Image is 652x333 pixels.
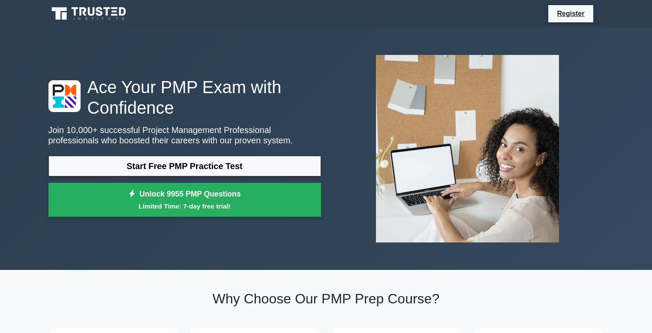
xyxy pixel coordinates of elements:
p: Join 10,000+ successful Project Management Professional professionals who boosted their careers w... [48,125,321,145]
small: Limited Time: 7-day free trial! [59,201,310,211]
a: Start Free PMP Practice Test [48,156,321,176]
a: Unlock 9955 PMP QuestionsLimited Time: 7-day free trial! [48,183,321,217]
h2: Why Choose Our PMP Prep Course? [48,291,604,307]
a: Register [552,8,589,19]
h1: Ace Your PMP Exam with Confidence [48,77,321,118]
